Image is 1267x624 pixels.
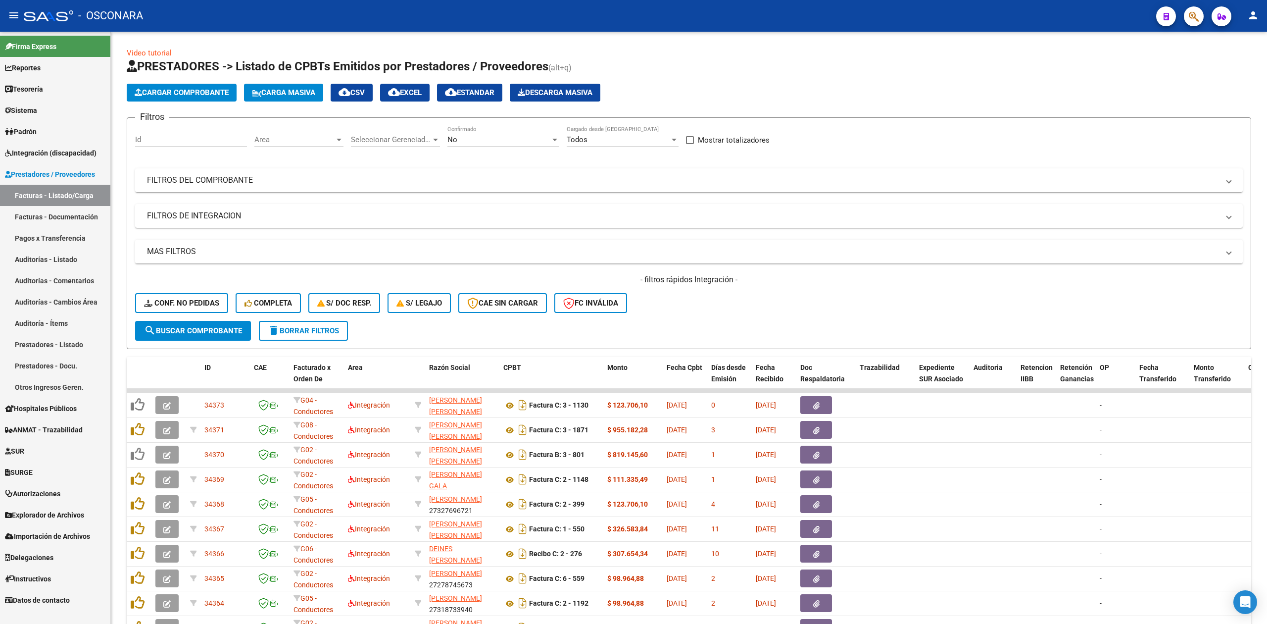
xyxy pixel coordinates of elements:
[458,293,547,313] button: CAE SIN CARGAR
[200,357,250,401] datatable-header-cell: ID
[348,599,390,607] span: Integración
[5,595,70,606] span: Datos de contacto
[144,299,219,308] span: Conf. no pedidas
[756,475,776,483] span: [DATE]
[707,357,752,401] datatable-header-cell: Días desde Emisión
[293,446,333,487] span: G02 - Conductores Navales Central
[756,599,776,607] span: [DATE]
[429,568,495,589] div: 27278745673
[429,444,495,465] div: 20328726646
[756,500,776,508] span: [DATE]
[293,421,346,452] span: G08 - Conductores [PERSON_NAME]
[607,364,628,371] span: Monto
[259,321,348,341] button: Borrar Filtros
[516,496,529,512] i: Descargar documento
[1100,574,1102,582] span: -
[567,135,587,144] span: Todos
[510,84,600,102] button: Descarga Masiva
[135,204,1243,228] mat-expansion-panel-header: FILTROS DE INTEGRACION
[529,600,588,608] strong: Factura C: 2 - 1192
[236,293,301,313] button: Completa
[667,525,687,533] span: [DATE]
[711,525,719,533] span: 11
[135,110,169,124] h3: Filtros
[607,475,648,483] strong: $ 111.335,49
[919,364,963,383] span: Expediente SUR Asociado
[1100,475,1102,483] span: -
[348,574,390,582] span: Integración
[516,571,529,586] i: Descargar documento
[127,84,237,102] button: Cargar Comprobante
[5,148,97,158] span: Integración (discapacidad)
[204,550,224,558] span: 34366
[293,495,333,537] span: G05 - Conductores Navales Rosario
[607,599,644,607] strong: $ 98.964,88
[293,470,333,512] span: G02 - Conductores Navales Central
[5,467,33,478] span: SURGE
[5,169,95,180] span: Prestadores / Proveedores
[429,543,495,564] div: 27360968303
[667,451,687,459] span: [DATE]
[607,401,648,409] strong: $ 123.706,10
[380,84,430,102] button: EXCEL
[429,494,495,515] div: 27327696721
[351,135,431,144] span: Seleccionar Gerenciador
[756,426,776,434] span: [DATE]
[529,525,585,533] strong: Factura C: 1 - 550
[529,426,588,434] strong: Factura C: 3 - 1871
[437,84,502,102] button: Estandar
[5,126,37,137] span: Padrón
[147,246,1219,257] mat-panel-title: MAS FILTROS
[607,550,648,558] strong: $ 307.654,34
[204,500,224,508] span: 34368
[711,426,715,434] span: 3
[331,84,373,102] button: CSV
[516,595,529,611] i: Descargar documento
[529,476,588,484] strong: Factura C: 2 - 1148
[1190,357,1244,401] datatable-header-cell: Monto Transferido
[8,9,20,21] mat-icon: menu
[348,550,390,558] span: Integración
[5,446,24,457] span: SUR
[607,451,648,459] strong: $ 819.145,60
[499,357,603,401] datatable-header-cell: CPBT
[293,396,335,427] span: G04 - Conductores Navales MDQ
[915,357,970,401] datatable-header-cell: Expediente SUR Asociado
[1056,357,1096,401] datatable-header-cell: Retención Ganancias
[429,469,495,490] div: 27359963780
[429,395,495,416] div: 27291392100
[1100,364,1109,371] span: OP
[5,403,77,414] span: Hospitales Públicos
[445,88,494,97] span: Estandar
[711,401,715,409] span: 0
[516,471,529,487] i: Descargar documento
[429,593,495,614] div: 27318733940
[663,357,707,401] datatable-header-cell: Fecha Cpbt
[1100,401,1102,409] span: -
[516,546,529,562] i: Descargar documento
[445,86,457,98] mat-icon: cloud_download
[711,500,715,508] span: 4
[429,594,482,602] span: [PERSON_NAME]
[339,88,365,97] span: CSV
[348,401,390,409] span: Integración
[607,574,644,582] strong: $ 98.964,88
[429,364,470,371] span: Razón Social
[429,446,482,465] span: [PERSON_NAME] [PERSON_NAME]
[529,575,585,583] strong: Factura C: 6 - 559
[250,357,290,401] datatable-header-cell: CAE
[339,86,350,98] mat-icon: cloud_download
[5,573,51,584] span: Instructivos
[1233,590,1257,614] div: Open Intercom Messenger
[244,299,292,308] span: Completa
[135,293,228,313] button: Conf. no pedidas
[800,364,845,383] span: Doc Respaldatoria
[1100,550,1102,558] span: -
[974,364,1003,371] span: Auditoria
[1100,426,1102,434] span: -
[204,426,224,434] span: 34371
[144,326,242,335] span: Buscar Comprobante
[756,451,776,459] span: [DATE]
[667,574,687,582] span: [DATE]
[1060,364,1094,383] span: Retención Ganancias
